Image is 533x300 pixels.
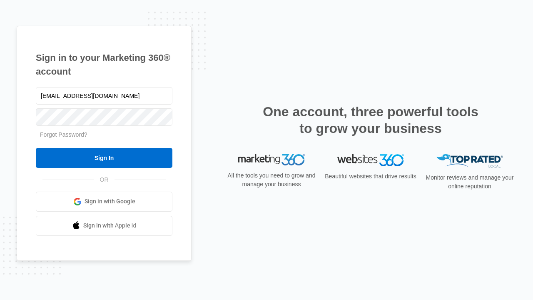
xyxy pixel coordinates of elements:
[238,154,305,166] img: Marketing 360
[36,192,172,212] a: Sign in with Google
[36,216,172,236] a: Sign in with Apple Id
[225,171,318,189] p: All the tools you need to grow and manage your business
[324,172,417,181] p: Beautiful websites that drive results
[40,131,87,138] a: Forgot Password?
[36,51,172,78] h1: Sign in to your Marketing 360® account
[423,173,516,191] p: Monitor reviews and manage your online reputation
[83,221,137,230] span: Sign in with Apple Id
[94,175,115,184] span: OR
[260,103,481,137] h2: One account, three powerful tools to grow your business
[36,148,172,168] input: Sign In
[436,154,503,168] img: Top Rated Local
[337,154,404,166] img: Websites 360
[85,197,135,206] span: Sign in with Google
[36,87,172,105] input: Email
